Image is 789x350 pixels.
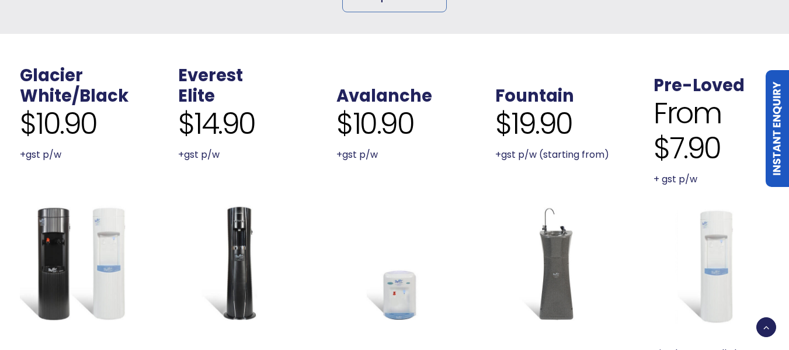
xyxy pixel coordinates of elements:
span: From $7.90 [654,96,769,166]
p: +gst p/w [336,147,452,163]
iframe: Chatbot [712,273,773,334]
a: Avalanche [336,84,432,108]
span: . [654,53,658,77]
span: . [495,64,500,87]
a: White/Black [20,84,128,108]
a: Elite [178,84,215,108]
p: + gst p/w [654,171,769,188]
a: Everest [178,64,243,87]
span: . [336,64,341,87]
a: Fountain [495,84,574,108]
span: $19.90 [495,106,572,141]
a: Refurbished [654,209,769,324]
a: Avalanche [336,205,452,321]
a: Everest Elite [178,205,294,321]
a: Glacier [20,64,83,87]
a: Glacier White or Black [20,205,135,321]
a: Pre-Loved [654,74,745,97]
a: Fountain [495,205,611,321]
span: $14.90 [178,106,255,141]
p: +gst p/w (starting from) [495,147,611,163]
a: Instant Enquiry [766,70,789,187]
p: +gst p/w [178,147,294,163]
span: $10.90 [336,106,413,141]
p: +gst p/w [20,147,135,163]
span: $10.90 [20,106,97,141]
